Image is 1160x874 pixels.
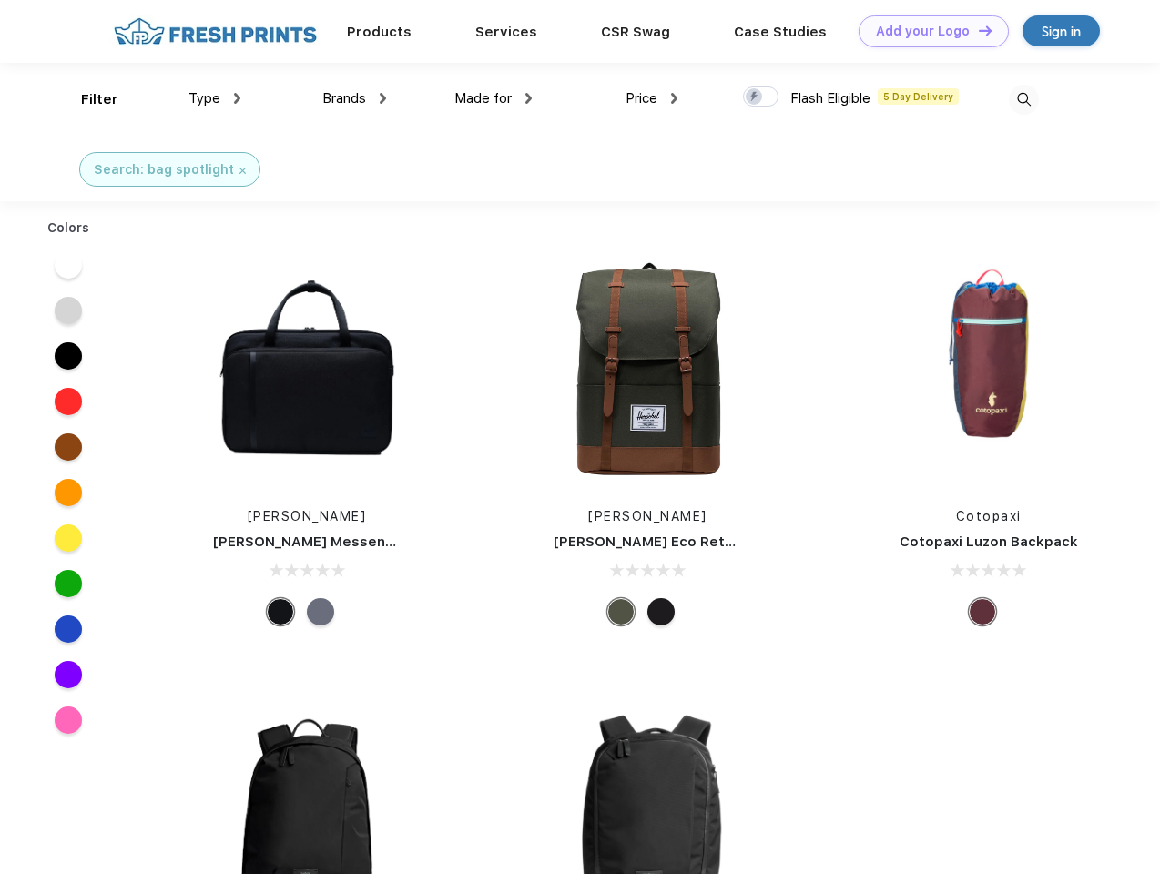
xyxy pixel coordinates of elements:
[868,247,1110,489] img: func=resize&h=266
[248,509,367,523] a: [PERSON_NAME]
[956,509,1022,523] a: Cotopaxi
[526,247,768,489] img: func=resize&h=266
[1042,21,1081,42] div: Sign in
[188,90,220,107] span: Type
[234,93,240,104] img: dropdown.png
[454,90,512,107] span: Made for
[307,598,334,625] div: Raven Crosshatch
[213,534,410,550] a: [PERSON_NAME] Messenger
[347,24,412,40] a: Products
[108,15,322,47] img: fo%20logo%202.webp
[239,168,246,174] img: filter_cancel.svg
[186,247,428,489] img: func=resize&h=266
[1023,15,1100,46] a: Sign in
[671,93,677,104] img: dropdown.png
[607,598,635,625] div: Forest
[647,598,675,625] div: Black
[626,90,657,107] span: Price
[979,25,992,36] img: DT
[1009,85,1039,115] img: desktop_search.svg
[81,89,118,110] div: Filter
[790,90,870,107] span: Flash Eligible
[878,88,959,105] span: 5 Day Delivery
[554,534,926,550] a: [PERSON_NAME] Eco Retreat 15" Computer Backpack
[34,218,104,238] div: Colors
[267,598,294,625] div: Black
[94,160,234,179] div: Search: bag spotlight
[525,93,532,104] img: dropdown.png
[900,534,1078,550] a: Cotopaxi Luzon Backpack
[876,24,970,39] div: Add your Logo
[380,93,386,104] img: dropdown.png
[588,509,707,523] a: [PERSON_NAME]
[969,598,996,625] div: Surprise
[322,90,366,107] span: Brands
